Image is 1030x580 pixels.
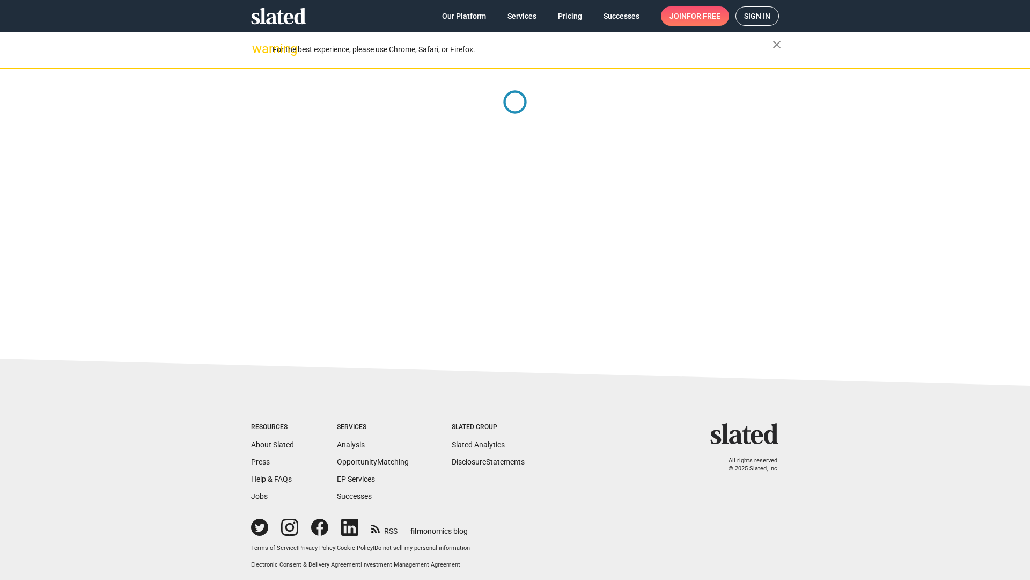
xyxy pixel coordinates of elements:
[362,561,460,568] a: Investment Management Agreement
[251,492,268,501] a: Jobs
[558,6,582,26] span: Pricing
[273,42,772,57] div: For the best experience, please use Chrome, Safari, or Firefox.
[374,545,470,553] button: Do not sell my personal information
[298,545,335,552] a: Privacy Policy
[251,545,297,552] a: Terms of Service
[452,440,505,449] a: Slated Analytics
[251,440,294,449] a: About Slated
[337,423,409,432] div: Services
[770,38,783,51] mat-icon: close
[251,423,294,432] div: Resources
[442,6,486,26] span: Our Platform
[549,6,591,26] a: Pricing
[595,6,648,26] a: Successes
[337,492,372,501] a: Successes
[452,458,525,466] a: DisclosureStatements
[360,561,362,568] span: |
[410,527,423,535] span: film
[251,561,360,568] a: Electronic Consent & Delivery Agreement
[371,520,398,536] a: RSS
[452,423,525,432] div: Slated Group
[297,545,298,552] span: |
[499,6,545,26] a: Services
[373,545,374,552] span: |
[735,6,779,26] a: Sign in
[687,6,720,26] span: for free
[337,458,409,466] a: OpportunityMatching
[604,6,639,26] span: Successes
[337,475,375,483] a: EP Services
[661,6,729,26] a: Joinfor free
[251,458,270,466] a: Press
[669,6,720,26] span: Join
[251,475,292,483] a: Help & FAQs
[410,518,468,536] a: filmonomics blog
[744,7,770,25] span: Sign in
[252,42,265,55] mat-icon: warning
[717,457,779,473] p: All rights reserved. © 2025 Slated, Inc.
[433,6,495,26] a: Our Platform
[337,545,373,552] a: Cookie Policy
[337,440,365,449] a: Analysis
[335,545,337,552] span: |
[507,6,536,26] span: Services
